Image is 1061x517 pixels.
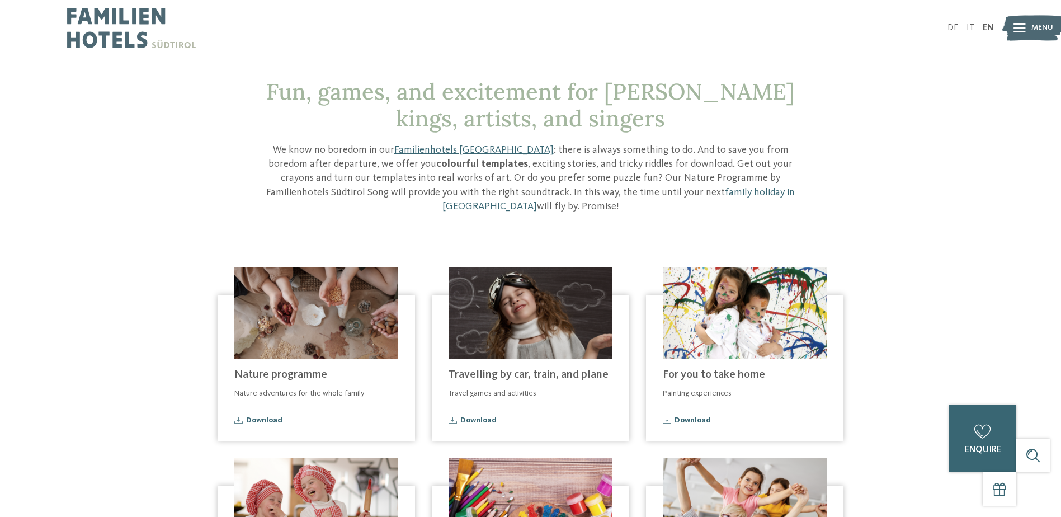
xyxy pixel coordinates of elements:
span: Download [675,416,711,424]
a: enquire [949,405,1016,472]
a: DE [947,23,958,32]
p: Travel games and activities [449,388,612,399]
img: ©Canva (Klotz Daniela) [449,267,612,359]
a: Download [234,416,398,424]
span: Nature programme [234,369,327,380]
a: Download [449,416,612,424]
a: Familienhotels [GEOGRAPHIC_DATA] [394,145,554,155]
a: EN [983,23,994,32]
img: ©Canva (Klotz Daniela) [234,267,398,359]
p: Nature adventures for the whole family [234,388,398,399]
a: IT [966,23,974,32]
span: enquire [965,445,1001,454]
span: Download [246,416,282,424]
span: Fun, games, and excitement for [PERSON_NAME] kings, artists, and singers [266,77,795,133]
p: We know no boredom in our : there is always something to do. And to save you from boredom after d... [265,143,796,214]
strong: templates [481,159,528,169]
p: Painting experiences [663,388,827,399]
a: Download [663,416,827,424]
span: Download [460,416,497,424]
strong: colourful [436,159,479,169]
span: Travelling by car, train, and plane [449,369,609,380]
span: Menu [1031,22,1053,34]
img: ©Canva (Klotz Daniela) [663,267,827,359]
span: For you to take home [663,369,765,380]
a: family holiday in [GEOGRAPHIC_DATA] [442,187,795,211]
